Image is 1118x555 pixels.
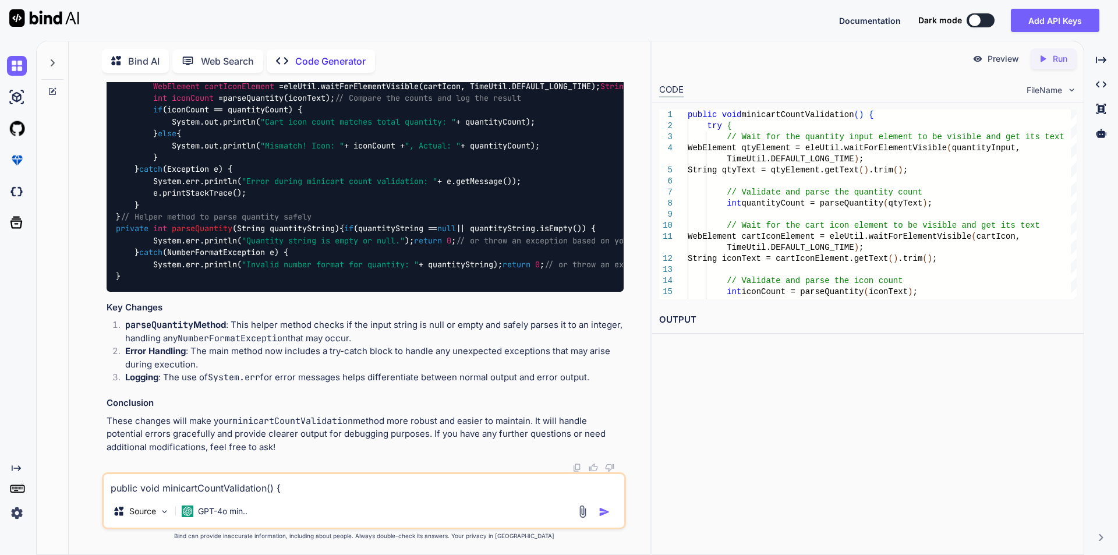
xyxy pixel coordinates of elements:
span: { [727,121,731,130]
span: Documentation [839,16,901,26]
span: Dark mode [918,15,962,26]
button: Add API Keys [1011,9,1099,32]
span: int [727,199,741,208]
img: settings [7,503,27,523]
span: ) [859,110,864,119]
span: quantityCount = parseQuantity [741,199,883,208]
p: These changes will make your method more robust and easier to maintain. It will handle potential ... [107,415,624,454]
p: Code Generator [295,54,366,68]
div: 2 [659,121,673,132]
span: public [688,110,717,119]
span: // Validate and parse the quantity count [727,188,922,197]
img: GPT-4o mini [182,505,193,517]
button: Documentation [839,15,901,27]
span: ) [908,287,912,296]
span: null [437,224,456,234]
div: 12 [659,253,673,264]
span: ( [854,110,858,119]
img: premium [7,150,27,170]
span: ( [922,254,927,263]
div: 15 [659,287,673,298]
div: 13 [659,264,673,275]
div: 11 [659,231,673,242]
img: ai-studio [7,87,27,107]
span: ) [922,199,927,208]
li: : The main method now includes a try-catch block to handle any unexpected exceptions that may ari... [116,345,624,371]
code: System.err [208,372,260,383]
span: "Error during minicart count validation: " [242,176,437,186]
img: attachment [576,505,589,518]
span: iconCount [172,93,214,103]
span: quantityInput, [951,143,1020,153]
span: ; [912,287,917,296]
span: String iconText = cartIconElement.getText [688,254,888,263]
img: like [589,463,598,472]
span: = [279,81,284,91]
span: catch [139,164,162,175]
img: githubLight [7,119,27,139]
span: try [707,121,721,130]
span: ; [927,199,932,208]
strong: Error Handling [125,345,186,356]
span: "Cart icon count matches total quantity: " [260,116,456,127]
div: 1 [659,109,673,121]
li: : The use of for error messages helps differentiate between normal output and error output. [116,371,624,387]
span: cartIcon, [976,232,1020,241]
span: else [158,129,176,139]
span: ) [898,165,903,175]
p: Preview [988,53,1019,65]
span: ) [854,243,858,252]
span: TimeUtil.DEFAULT_LONG_TIME [727,154,854,164]
span: "Quantity string is empty or null." [242,235,405,246]
span: ", Actual: " [405,140,461,151]
strong: Method [125,319,226,330]
span: ; [859,243,864,252]
span: = [218,93,223,103]
h2: OUTPUT [652,306,1084,334]
p: Run [1053,53,1067,65]
p: Web Search [201,54,254,68]
span: qtyText [888,199,922,208]
code: NumberFormatException [178,333,288,344]
img: Pick Models [160,507,169,517]
span: return [414,235,442,246]
span: d get its text [971,221,1040,230]
span: mentVisible [893,143,947,153]
span: "Mismatch! Icon: " [260,140,344,151]
span: WebElement qtyElement = eleUtil.waitForEle [688,143,893,153]
span: ; [903,165,907,175]
span: "Invalid number format for quantity: " [242,259,419,270]
p: GPT-4o min.. [198,505,247,517]
span: ) [864,165,868,175]
code: { { eleUtil.waitForElementVisible(quantityInput, TimeUtil.DEFAULT_LONG_TIME); qtyElement.getText(... [116,45,1001,282]
span: ) [893,254,898,263]
span: TimeUtil.DEFAULT_LONG_TIME [727,243,854,252]
span: // Helper method to parse quantity safely [121,211,312,222]
div: 16 [659,298,673,309]
span: cartIconElement [204,81,274,91]
span: // Compare the counts and log the result [335,93,521,103]
span: ( [864,287,868,296]
span: ) [927,254,932,263]
img: icon [599,506,610,518]
img: dislike [605,463,614,472]
span: if [153,105,162,115]
div: 6 [659,176,673,187]
span: ( [947,143,951,153]
img: chat [7,56,27,76]
div: 5 [659,165,673,176]
span: orElementVisible [893,232,971,241]
span: ) [854,154,858,164]
span: int [153,93,167,103]
span: // Wait for the cart icon element to be visible an [727,221,971,230]
span: return [503,259,530,270]
li: : This helper method checks if the input string is null or empty and safely parses it to an integ... [116,319,624,345]
h3: Conclusion [107,397,624,410]
span: ( [888,254,893,263]
span: minicartCountValidation [741,110,854,119]
img: chevron down [1067,85,1077,95]
span: int [153,224,167,234]
span: FileName [1027,84,1062,96]
span: catch [139,248,162,258]
span: // Validate and parse the icon count [727,276,903,285]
